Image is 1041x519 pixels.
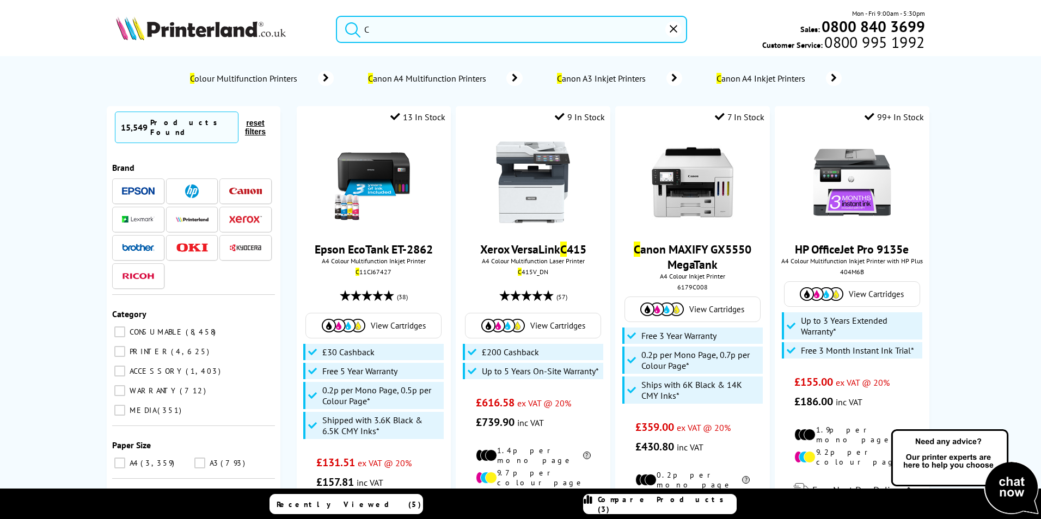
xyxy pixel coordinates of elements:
[836,397,862,407] span: inc VAT
[634,242,640,257] mark: C
[322,385,441,406] span: 0.2p per Mono Page, 0.5p per Colour Page*
[794,447,909,467] li: 9.2p per colour page
[127,386,179,396] span: WARRANTY
[358,458,412,468] span: ex VAT @ 20%
[482,347,539,357] span: £200 Cashback
[640,302,684,316] img: Cartridges
[641,330,717,341] span: Free 3 Year Warranty
[795,242,909,257] a: HP OfficeJet Pro 9135e
[464,268,602,276] div: 415V_DN
[176,243,209,252] img: OKI
[185,184,199,198] img: HP
[630,302,755,316] a: View Cartridges
[116,16,322,42] a: Printerland Logo
[717,73,721,84] mark: C
[634,242,751,272] a: Canon MAXIFY GX5550 MegaTank
[277,499,421,509] span: Recently Viewed (5)
[476,396,515,410] span: £616.58
[315,242,433,257] a: Epson EcoTank ET-2862
[188,71,334,86] a: Colour Multifunction Printers
[157,405,184,415] span: 351
[476,446,591,465] li: 1.4p per mono page
[715,112,764,122] div: 7 In Stock
[471,319,595,332] a: View Cartridges
[229,215,262,223] img: Xerox
[114,458,125,468] input: A4 3,359
[715,73,810,84] span: anon A4 Inkjet Printers
[557,73,562,84] mark: C
[127,366,185,376] span: ACCESSORY
[371,320,426,331] span: View Cartridges
[865,112,924,122] div: 99+ In Stock
[783,268,921,276] div: 404M6B
[849,289,904,299] span: View Cartridges
[114,346,125,357] input: PRINTER 4,625
[112,308,146,319] span: Category
[221,458,248,468] span: 793
[790,287,914,301] a: View Cartridges
[780,257,923,265] span: A4 Colour Multifunction Inkjet Printer with HP Plus
[492,141,574,223] img: Xerox-VersaLink-C415-Front-Main-Small.jpg
[112,440,151,450] span: Paper Size
[635,470,750,490] li: 0.2p per mono page
[555,112,605,122] div: 9 In Stock
[121,122,148,133] span: 15,549
[560,242,567,257] mark: C
[461,257,604,265] span: A4 Colour Multifunction Laser Printer
[476,468,591,487] li: 9.7p per colour page
[122,216,155,223] img: Lexmark
[823,37,924,47] span: 0800 995 1992
[122,244,155,251] img: Brother
[517,398,571,409] span: ex VAT @ 20%
[127,458,139,468] span: A4
[689,304,744,314] span: View Cartridges
[176,217,209,222] img: Printerland
[229,244,262,252] img: Kyocera
[641,379,760,401] span: Ships with 6K Black & 14K CMY Inks*
[368,73,373,84] mark: C
[390,112,445,122] div: 13 In Stock
[127,327,185,337] span: CONSUMABLE
[677,422,731,433] span: ex VAT @ 20%
[635,420,674,434] span: £359.00
[852,8,925,18] span: Mon - Fri 9:00am - 5:30pm
[114,326,125,337] input: CONSUMABLE 8,458
[800,287,843,301] img: Cartridges
[122,187,155,195] img: Epson
[820,21,925,32] a: 0800 840 3699
[207,458,219,468] span: A3
[127,347,170,356] span: PRINTER
[555,71,682,86] a: Canon A3 Inkjet Printers
[336,16,687,43] input: Search
[186,327,218,337] span: 8,458
[811,141,893,223] img: hp-officejet-pro-9135e-front-new-small.jpg
[623,283,761,291] div: 6179C008
[652,141,733,223] img: canon-maxify-gx5550-front-small.jpg
[127,405,156,415] span: MEDIA
[311,319,436,332] a: View Cartridges
[112,162,134,173] span: Brand
[114,366,125,376] input: ACCESSORY 1,403
[482,366,599,376] span: Up to 5 Years On-Site Warranty*
[302,257,445,265] span: A4 Colour Multifunction Inkjet Printer
[641,349,760,371] span: 0.2p per Mono Page, 0.7p per Colour Page*
[530,320,585,331] span: View Cartridges
[305,268,443,276] div: 11CJ67427
[140,458,177,468] span: 3,359
[794,425,909,444] li: 1.9p per mono page
[800,24,820,34] span: Sales:
[322,347,375,357] span: £30 Cashback
[677,442,703,453] span: inc VAT
[556,287,567,307] span: (57)
[555,73,650,84] span: anon A3 Inkjet Printers
[481,319,525,332] img: Cartridges
[122,273,155,279] img: Ricoh
[194,458,205,468] input: A3 793
[229,188,262,195] img: Canon
[357,477,383,488] span: inc VAT
[322,366,397,376] span: Free 5 Year Warranty
[356,268,359,276] mark: C
[762,37,924,50] span: Customer Service:
[801,345,914,356] span: Free 3 Month Instant Ink Trial*
[114,385,125,396] input: WARRANTY 712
